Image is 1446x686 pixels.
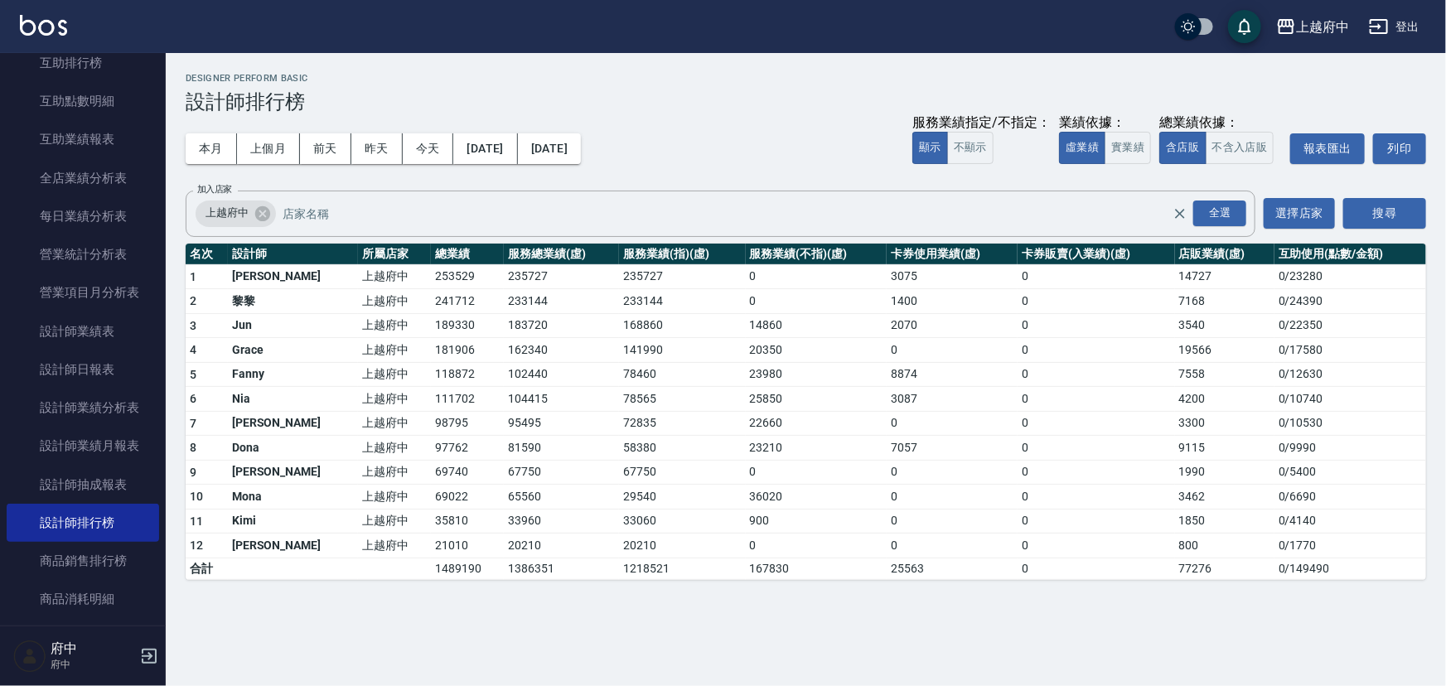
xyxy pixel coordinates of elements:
span: 3 [190,319,196,332]
button: [DATE] [453,133,517,164]
td: [PERSON_NAME] [228,460,358,485]
button: 上個月 [237,133,300,164]
td: Dona [228,436,358,461]
td: 2070 [887,313,1018,338]
td: 0 [887,460,1018,485]
td: 7168 [1175,289,1274,314]
td: 23980 [746,362,887,387]
button: [DATE] [518,133,581,164]
button: 今天 [403,133,454,164]
td: 14727 [1175,264,1274,289]
img: Person [13,640,46,673]
td: 20210 [504,534,619,558]
td: 67750 [504,460,619,485]
td: 0 [1018,411,1175,436]
td: 0 / 1770 [1274,534,1426,558]
td: 4200 [1175,387,1274,412]
a: 設計師排行榜 [7,504,159,542]
td: 78460 [619,362,745,387]
td: 9115 [1175,436,1274,461]
td: 14860 [746,313,887,338]
th: 店販業績(虛) [1175,244,1274,265]
td: 上越府中 [358,460,431,485]
button: 登出 [1362,12,1426,42]
a: 營業項目月分析表 [7,273,159,312]
td: 1850 [1175,509,1274,534]
td: 0 [746,460,887,485]
button: 含店販 [1159,132,1206,164]
td: 900 [746,509,887,534]
span: 上越府中 [196,205,259,221]
td: [PERSON_NAME] [228,534,358,558]
td: 0 / 5400 [1274,460,1426,485]
td: 0 [1018,460,1175,485]
td: 上越府中 [358,436,431,461]
td: 3075 [887,264,1018,289]
td: 黎黎 [228,289,358,314]
a: 全店業績分析表 [7,159,159,197]
h5: 府中 [51,640,135,657]
span: 5 [190,368,196,381]
th: 所屬店家 [358,244,431,265]
td: 58380 [619,436,745,461]
td: 168860 [619,313,745,338]
td: 0 / 4140 [1274,509,1426,534]
th: 互助使用(點數/金額) [1274,244,1426,265]
td: 67750 [619,460,745,485]
span: 10 [190,490,204,503]
td: 0 / 17580 [1274,338,1426,363]
td: 233144 [619,289,745,314]
button: Clear [1168,202,1192,225]
th: 服務業績(指)(虛) [619,244,745,265]
td: 97762 [431,436,504,461]
a: 設計師業績月報表 [7,427,159,465]
td: Jun [228,313,358,338]
td: 20210 [619,534,745,558]
td: 183720 [504,313,619,338]
td: 上越府中 [358,362,431,387]
button: 虛業績 [1059,132,1105,164]
button: 不顯示 [947,132,994,164]
span: 7 [190,417,196,430]
td: 0 / 6690 [1274,485,1426,510]
button: Open [1190,197,1250,229]
td: 21010 [431,534,504,558]
td: 0 [1018,289,1175,314]
td: 上越府中 [358,411,431,436]
td: 65560 [504,485,619,510]
label: 加入店家 [197,183,232,196]
td: 0 [746,289,887,314]
td: 0 / 9990 [1274,436,1426,461]
td: 0 [887,338,1018,363]
button: 搜尋 [1343,198,1426,229]
td: 1218521 [619,558,745,579]
td: 0 [1018,485,1175,510]
td: Nia [228,387,358,412]
td: 167830 [746,558,887,579]
th: 名次 [186,244,228,265]
td: 72835 [619,411,745,436]
a: 互助點數明細 [7,82,159,120]
td: 0 [887,485,1018,510]
td: 3087 [887,387,1018,412]
a: 互助業績報表 [7,120,159,158]
td: 81590 [504,436,619,461]
td: 95495 [504,411,619,436]
td: 0 [887,411,1018,436]
button: 實業績 [1105,132,1151,164]
td: 189330 [431,313,504,338]
td: 上越府中 [358,485,431,510]
td: 33960 [504,509,619,534]
td: Mona [228,485,358,510]
td: Fanny [228,362,358,387]
td: 上越府中 [358,509,431,534]
button: 上越府中 [1269,10,1356,44]
td: 0 [1018,264,1175,289]
button: 不含入店販 [1206,132,1274,164]
td: 1489190 [431,558,504,579]
td: 0 [746,534,887,558]
td: 69022 [431,485,504,510]
td: [PERSON_NAME] [228,411,358,436]
td: 25563 [887,558,1018,579]
button: save [1228,10,1261,43]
